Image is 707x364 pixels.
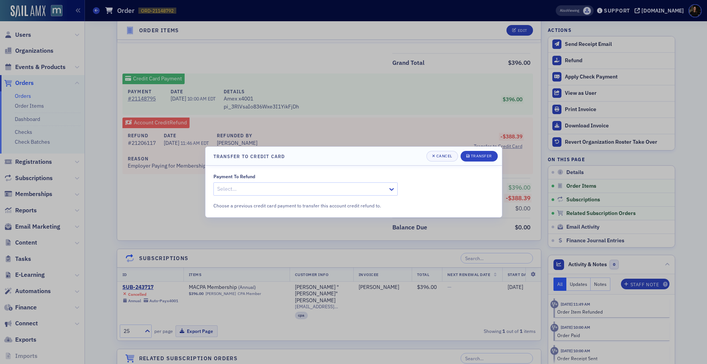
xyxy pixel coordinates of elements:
button: Transfer [461,151,498,162]
div: Transfer [471,154,492,158]
div: Payment to Refund [213,174,255,179]
button: Cancel [426,151,458,162]
div: Choose a previous credit card payment to transfer this account credit refund to. [213,201,468,209]
div: Cancel [436,154,452,158]
h4: Transfer to Credit Card [213,153,285,160]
